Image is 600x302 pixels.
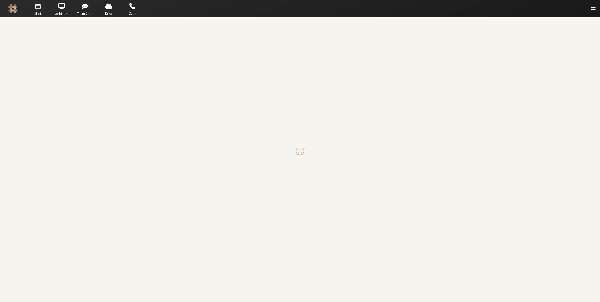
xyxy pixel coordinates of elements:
[122,11,143,17] span: Calls
[74,11,96,17] span: Team Chat
[51,11,72,17] span: Webinars
[98,11,120,17] span: Drive
[8,4,18,13] img: Iotum
[27,11,49,17] span: Meet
